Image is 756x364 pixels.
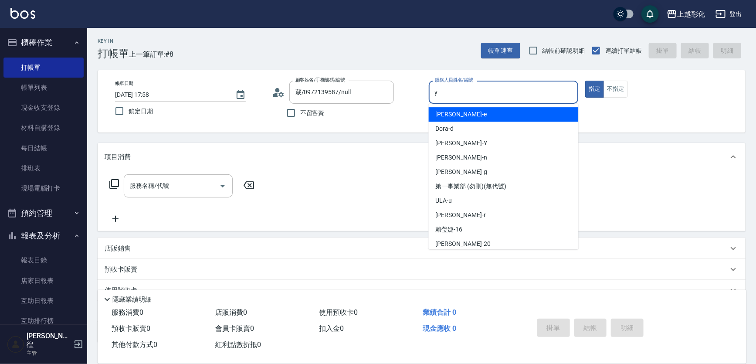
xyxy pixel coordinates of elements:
button: Choose date, selected date is 2025-08-21 [230,85,251,105]
a: 現場電腦打卡 [3,178,84,198]
label: 服務人員姓名/編號 [435,77,473,83]
p: 使用預收卡 [105,286,137,295]
span: 現金應收 0 [423,324,456,333]
img: Logo [10,8,35,19]
a: 每日結帳 [3,138,84,158]
span: ULA -u [436,196,452,205]
p: 店販銷售 [105,244,131,253]
h2: Key In [98,38,129,44]
span: Dora -d [436,124,454,133]
input: YYYY/MM/DD hh:mm [115,88,227,102]
a: 報表目錄 [3,250,84,270]
a: 現金收支登錄 [3,98,84,118]
span: 鎖定日期 [129,107,153,116]
span: 上一筆訂單:#8 [129,49,174,60]
p: 項目消費 [105,153,131,162]
div: 預收卡販賣 [98,259,746,280]
span: 賴瑩婕 -16 [436,225,463,234]
div: 上越彰化 [677,9,705,20]
span: [PERSON_NAME] -e [436,110,487,119]
span: 連續打單結帳 [605,46,642,55]
span: [PERSON_NAME] -r [436,211,486,220]
span: 不留客資 [300,109,325,118]
span: [PERSON_NAME] -Y [436,139,487,148]
span: 扣入金 0 [319,324,344,333]
span: [PERSON_NAME] -20 [436,239,491,248]
button: 報表及分析 [3,225,84,247]
span: 紅利點數折抵 0 [215,340,261,349]
span: 預收卡販賣 0 [112,324,150,333]
button: Open [216,179,230,193]
span: [PERSON_NAME] -n [436,153,487,162]
p: 主管 [27,349,71,357]
button: 櫃檯作業 [3,31,84,54]
button: 帳單速查 [481,43,520,59]
button: 上越彰化 [663,5,709,23]
a: 店家日報表 [3,271,84,291]
p: 預收卡販賣 [105,265,137,274]
span: 業績合計 0 [423,308,456,316]
label: 顧客姓名/手機號碼/編號 [295,77,345,83]
span: 服務消費 0 [112,308,143,316]
span: 店販消費 0 [215,308,247,316]
button: save [641,5,659,23]
span: 第一事業部 (勿刪) (無代號) [436,182,506,191]
span: 使用預收卡 0 [319,308,358,316]
span: 其他付款方式 0 [112,340,157,349]
h5: [PERSON_NAME]徨 [27,332,71,349]
button: 預約管理 [3,202,84,225]
a: 材料自購登錄 [3,118,84,138]
a: 帳單列表 [3,78,84,98]
a: 互助日報表 [3,291,84,311]
button: 登出 [712,6,746,22]
span: [PERSON_NAME] -g [436,167,487,177]
span: 結帳前確認明細 [542,46,585,55]
h3: 打帳單 [98,48,129,60]
div: 使用預收卡 [98,280,746,301]
span: 會員卡販賣 0 [215,324,254,333]
div: 項目消費 [98,143,746,171]
a: 排班表 [3,158,84,178]
div: 店販銷售 [98,238,746,259]
label: 帳單日期 [115,80,133,87]
button: 不指定 [603,81,628,98]
a: 打帳單 [3,58,84,78]
img: Person [7,336,24,353]
p: 隱藏業績明細 [112,295,152,304]
a: 互助排行榜 [3,311,84,331]
button: 指定 [585,81,604,98]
